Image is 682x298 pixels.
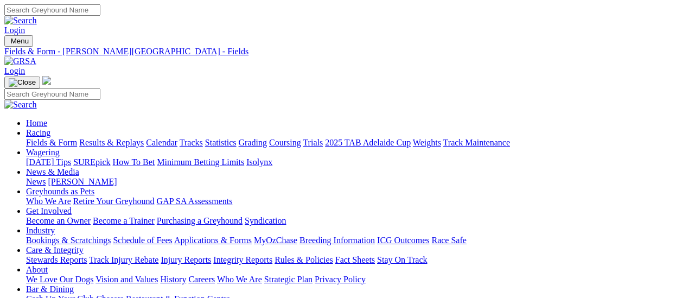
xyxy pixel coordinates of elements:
a: Trials [303,138,323,147]
a: Industry [26,226,55,235]
a: Results & Replays [79,138,144,147]
a: Bookings & Scratchings [26,236,111,245]
a: Stay On Track [377,255,427,264]
a: Track Maintenance [443,138,510,147]
a: News [26,177,46,186]
div: About [26,275,678,284]
a: Fields & Form [26,138,77,147]
a: Weights [413,138,441,147]
a: Care & Integrity [26,245,84,255]
a: Injury Reports [161,255,211,264]
a: Home [26,118,47,128]
a: We Love Our Dogs [26,275,93,284]
a: Rules & Policies [275,255,333,264]
img: Close [9,78,36,87]
a: Grading [239,138,267,147]
a: Careers [188,275,215,284]
a: Who We Are [26,196,71,206]
a: Fact Sheets [335,255,375,264]
a: ICG Outcomes [377,236,429,245]
a: [PERSON_NAME] [48,177,117,186]
a: News & Media [26,167,79,176]
a: MyOzChase [254,236,297,245]
div: Racing [26,138,678,148]
img: GRSA [4,56,36,66]
a: Strategic Plan [264,275,313,284]
a: Privacy Policy [315,275,366,284]
a: Become a Trainer [93,216,155,225]
input: Search [4,4,100,16]
a: Track Injury Rebate [89,255,158,264]
a: 2025 TAB Adelaide Cup [325,138,411,147]
a: Get Involved [26,206,72,215]
a: [DATE] Tips [26,157,71,167]
a: SUREpick [73,157,110,167]
a: Fields & Form - [PERSON_NAME][GEOGRAPHIC_DATA] - Fields [4,47,678,56]
button: Toggle navigation [4,77,40,88]
a: Integrity Reports [213,255,272,264]
a: Vision and Values [95,275,158,284]
a: How To Bet [113,157,155,167]
img: Search [4,100,37,110]
a: Login [4,66,25,75]
a: Stewards Reports [26,255,87,264]
a: About [26,265,48,274]
img: Search [4,16,37,26]
a: Minimum Betting Limits [157,157,244,167]
a: Schedule of Fees [113,236,172,245]
span: Menu [11,37,29,45]
a: Greyhounds as Pets [26,187,94,196]
input: Search [4,88,100,100]
a: Syndication [245,216,286,225]
a: Retire Your Greyhound [73,196,155,206]
img: logo-grsa-white.png [42,76,51,85]
div: Greyhounds as Pets [26,196,678,206]
a: Login [4,26,25,35]
a: Isolynx [246,157,272,167]
a: Calendar [146,138,177,147]
a: Wagering [26,148,60,157]
a: Who We Are [217,275,262,284]
div: News & Media [26,177,678,187]
a: Racing [26,128,50,137]
a: Applications & Forms [174,236,252,245]
div: Get Involved [26,216,678,226]
a: Race Safe [431,236,466,245]
a: Breeding Information [299,236,375,245]
a: Coursing [269,138,301,147]
div: Industry [26,236,678,245]
a: Become an Owner [26,216,91,225]
a: History [160,275,186,284]
div: Wagering [26,157,678,167]
a: Tracks [180,138,203,147]
a: Purchasing a Greyhound [157,216,243,225]
button: Toggle navigation [4,35,33,47]
a: Statistics [205,138,237,147]
div: Care & Integrity [26,255,678,265]
a: Bar & Dining [26,284,74,294]
a: GAP SA Assessments [157,196,233,206]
